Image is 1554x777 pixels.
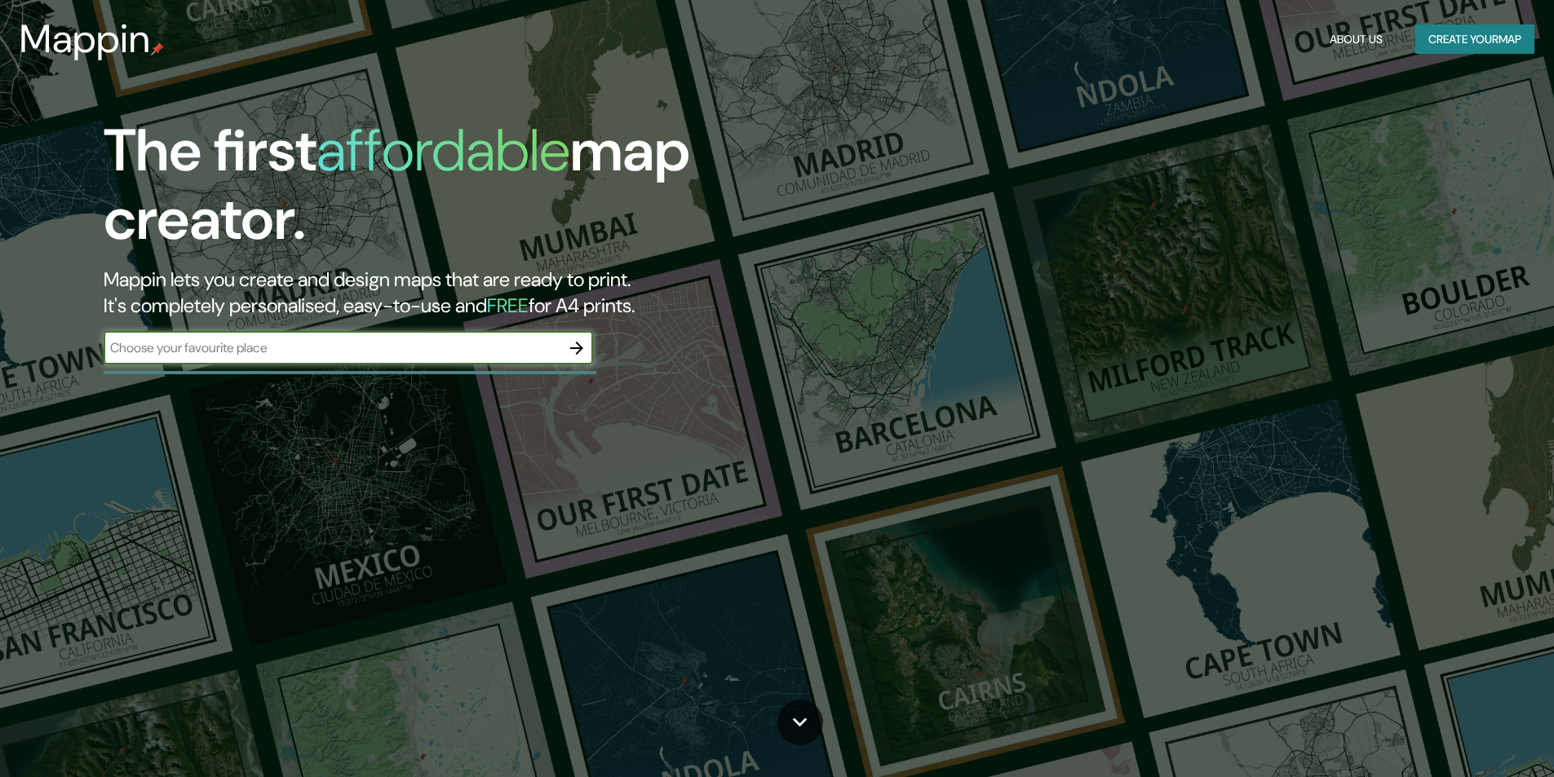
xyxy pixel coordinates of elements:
button: Create yourmap [1415,24,1534,55]
h1: The first map creator. [104,117,881,267]
h1: affordable [317,113,570,188]
h2: Mappin lets you create and design maps that are ready to print. It's completely personalised, eas... [104,267,881,319]
input: Choose your favourite place [104,338,560,357]
h5: FREE [487,293,529,318]
h3: Mappin [20,16,151,62]
button: About Us [1323,24,1389,55]
img: mappin-pin [151,42,164,55]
